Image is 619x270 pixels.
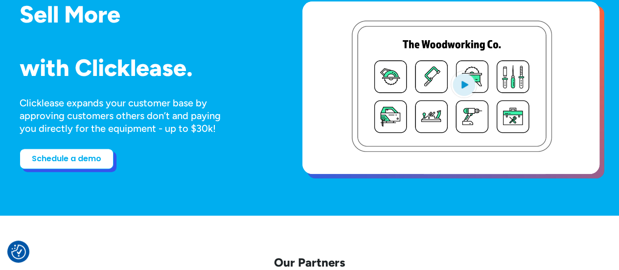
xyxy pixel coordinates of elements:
[20,148,114,169] a: Schedule a demo
[20,55,271,81] h1: with Clicklease.
[20,255,599,270] p: Our Partners
[11,245,26,259] button: Consent Preferences
[11,245,26,259] img: Revisit consent button
[20,1,271,27] h1: Sell More
[302,1,599,174] a: open lightbox
[451,71,477,98] img: Blue play button logo on a light blue circular background
[20,97,239,135] div: Clicklease expands your customer base by approving customers others don’t and paying you directly...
